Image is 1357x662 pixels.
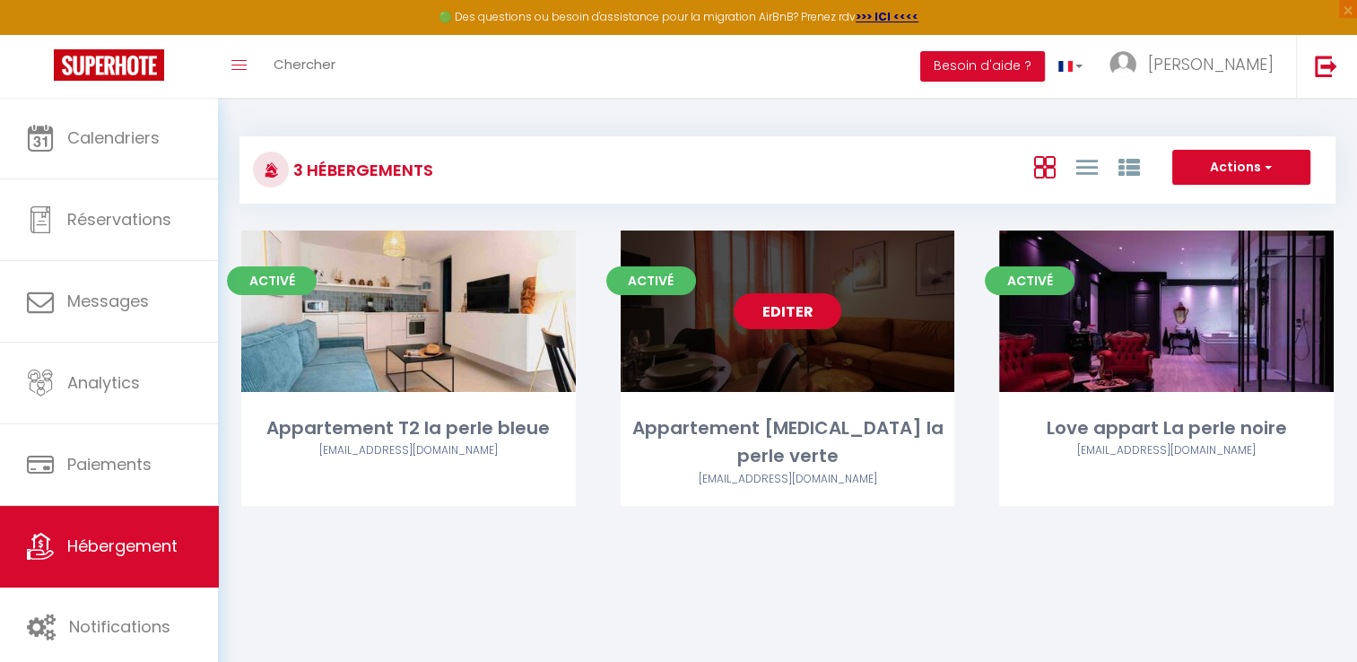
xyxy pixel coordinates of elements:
a: Editer [734,293,841,329]
button: Besoin d'aide ? [920,51,1045,82]
span: Paiements [67,453,152,475]
div: Airbnb [999,442,1334,459]
span: Activé [985,266,1074,295]
span: Analytics [67,371,140,394]
span: Activé [606,266,696,295]
img: ... [1109,51,1136,78]
a: Vue en Liste [1075,152,1097,181]
div: Love appart La perle noire [999,414,1334,442]
div: Airbnb [621,471,955,488]
span: Réservations [67,208,171,231]
span: Chercher [274,55,335,74]
span: Hébergement [67,535,178,557]
a: Chercher [260,35,349,98]
a: ... [PERSON_NAME] [1096,35,1296,98]
a: Vue en Box [1033,152,1055,181]
span: Calendriers [67,126,160,149]
span: Notifications [69,615,170,638]
div: Airbnb [241,442,576,459]
div: Appartement T2 la perle bleue [241,414,576,442]
span: Activé [227,266,317,295]
span: Messages [67,290,149,312]
a: Vue par Groupe [1118,152,1139,181]
button: Actions [1172,150,1310,186]
img: logout [1315,55,1337,77]
a: >>> ICI <<<< [856,9,918,24]
img: Super Booking [54,49,164,81]
div: Appartement [MEDICAL_DATA] la perle verte [621,414,955,471]
span: [PERSON_NAME] [1148,53,1274,75]
h3: 3 Hébergements [289,150,433,190]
